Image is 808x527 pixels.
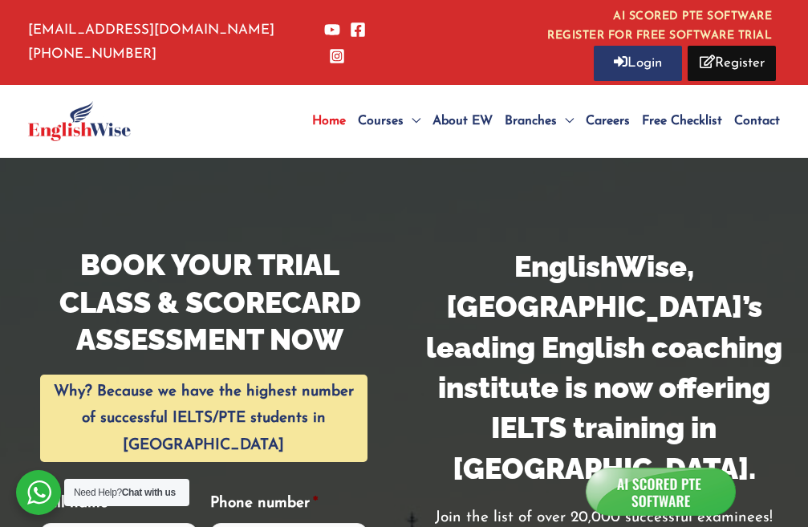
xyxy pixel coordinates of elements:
span: Courses [358,115,404,128]
label: Phone number [210,494,318,514]
img: English Wise [28,101,131,141]
span: Free Checklist [642,115,722,128]
a: Home [308,85,354,157]
a: About EW [428,85,501,157]
mark: Why? Because we have the highest number of successful IELTS/PTE students in [GEOGRAPHIC_DATA] [40,375,367,462]
a: [EMAIL_ADDRESS][DOMAIN_NAME] [28,23,274,37]
p: [PHONE_NUMBER] [28,18,308,67]
span: Need Help? [74,487,176,498]
a: Instagram [329,48,345,64]
a: Careers [582,85,638,157]
a: Login [594,46,682,81]
span: Home [312,115,346,128]
a: YouTube [324,22,340,38]
a: Contact [730,85,780,157]
b: EnglishWise, [GEOGRAPHIC_DATA]’s leading English coaching institute is now offering IELTS trainin... [426,249,782,485]
span: Contact [734,115,780,128]
a: Register [688,46,776,81]
span: About EW [432,115,493,128]
a: Branches [501,85,582,157]
a: Facebook [350,22,366,38]
a: AI SCORED PTE SOFTWAREREGISTER FOR FREE SOFTWARE TRIAL [547,7,772,42]
img: icon_a.png [582,467,739,517]
span: Branches [505,115,557,128]
h1: Book Your Trial Class & Scorecard Assessment Now [40,246,380,359]
strong: Chat with us [122,487,176,498]
span: Careers [586,115,630,128]
nav: Site Navigation [308,85,780,157]
a: Courses [354,85,428,157]
a: Free Checklist [638,85,730,157]
i: AI SCORED PTE SOFTWARE [547,7,772,26]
